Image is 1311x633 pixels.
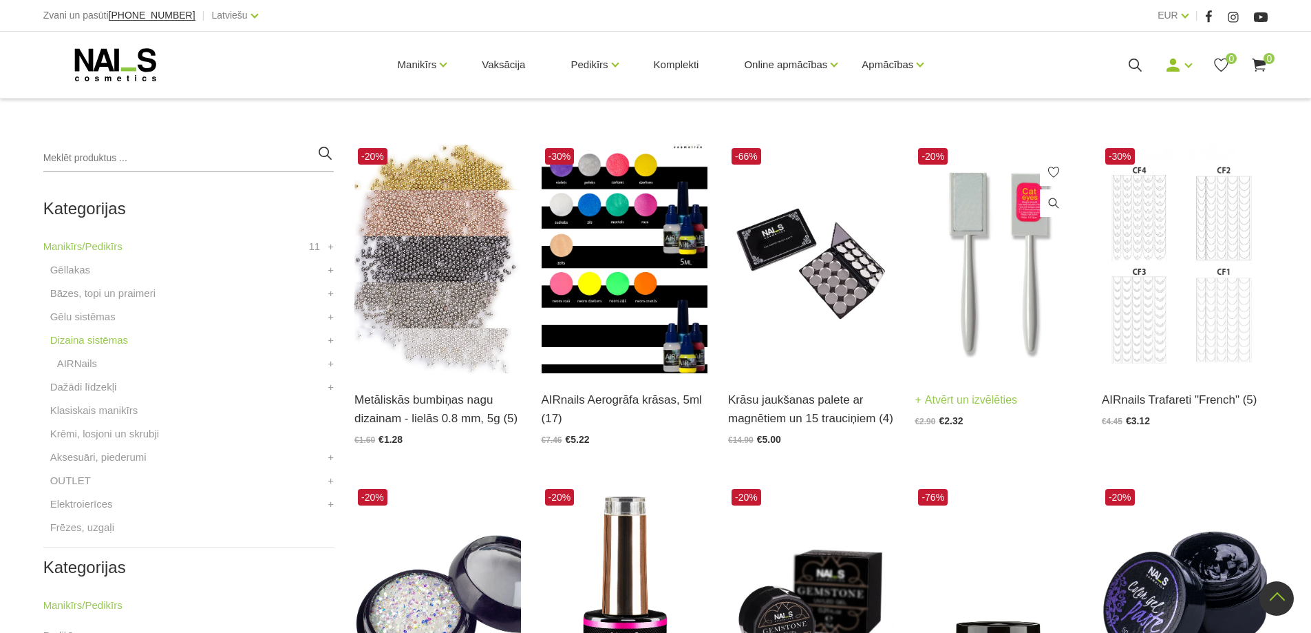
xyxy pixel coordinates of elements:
span: -20% [358,148,387,165]
a: Dažādi līdzekļi [50,379,117,395]
a: + [328,496,334,512]
span: €1.28 [379,434,403,445]
span: -20% [918,148,948,165]
span: | [1195,7,1198,24]
a: Bāzes, topi un praimeri [50,285,156,302]
a: Gēlu sistēmas [50,309,116,325]
input: Meklēt produktus ... [43,145,334,172]
a: Komplekti [643,32,710,98]
img: Daudzveidīgas krāsas aerogrāfijas mākslai.... [542,145,707,373]
div: Zvani un pasūti [43,7,195,24]
span: -30% [545,148,575,165]
span: €5.22 [566,434,590,445]
a: Vaksācija [471,32,536,98]
a: AIRnails Aerogrāfa krāsas, 5ml (17) [542,391,707,428]
span: €2.90 [915,417,935,426]
img: Unikāla krāsu jaukšanas magnētiskā palete ar 15 izņemamiem nodalījumiem. Speciāli pielāgota meist... [728,145,894,373]
span: 0 [1264,53,1275,64]
a: AIRnails Trafareti "French" (5) [1102,391,1268,409]
span: €7.46 [542,435,562,445]
a: Gēllakas [50,262,90,278]
a: Krāsu jaukšanas palete ar magnētiem un 15 trauciņiem (4) [728,391,894,428]
a: Manikīrs/Pedikīrs [43,238,122,255]
span: €2.32 [939,415,963,426]
span: -20% [732,489,761,506]
a: + [328,473,334,489]
a: Klasiskais manikīrs [50,402,138,419]
a: [PHONE_NUMBER] [109,10,195,21]
a: AIRNails [57,355,97,372]
a: 0 [1250,56,1268,74]
a: + [328,355,334,372]
a: + [328,309,334,325]
a: Apmācības [862,37,913,92]
span: -66% [732,148,761,165]
a: + [328,332,334,349]
img: Description [1102,145,1268,373]
span: 11 [308,238,320,255]
a: Krēmi, losjoni un skrubji [50,426,159,442]
a: Manikīrs/Pedikīrs [43,597,122,614]
a: Aksesuāri, piederumi [50,449,147,466]
span: €3.12 [1126,415,1150,426]
a: Atvērt un izvēlēties [915,391,1017,410]
a: + [328,449,334,466]
span: -20% [545,489,575,506]
span: | [202,7,205,24]
h2: Kategorijas [43,559,334,577]
a: Online apmācības [744,37,827,92]
a: EUR [1158,7,1178,23]
span: €1.60 [354,435,375,445]
img: Metāliskās bumbiņas akmentiņu, pērlīšu dizainam. Pieejami 5 toņi - balts, sudrabs, zelts, rozā ze... [354,145,520,373]
a: 0 [1213,56,1230,74]
span: 0 [1226,53,1237,64]
a: Frēzes, uzgaļi [50,519,114,536]
a: + [328,285,334,302]
a: Elektroierīces [50,496,113,512]
span: -76% [918,489,948,506]
a: Latviešu [212,7,248,23]
a: Dizaina sistēmas [50,332,128,349]
span: €5.00 [757,434,781,445]
span: -30% [1105,148,1135,165]
img: “Kaķacs” dizaina magnēti. Dažāda veida... [915,145,1080,373]
a: OUTLET [50,473,91,489]
h2: Kategorijas [43,200,334,218]
span: €4.45 [1102,417,1122,426]
a: Manikīrs [398,37,437,92]
a: Pedikīrs [571,37,608,92]
span: €14.90 [728,435,754,445]
a: + [328,238,334,255]
a: + [328,262,334,278]
a: + [328,379,334,395]
span: -20% [358,489,387,506]
span: -20% [1105,489,1135,506]
a: Metāliskās bumbiņas nagu dizainam - lielās 0.8 mm, 5g (5) [354,391,520,428]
